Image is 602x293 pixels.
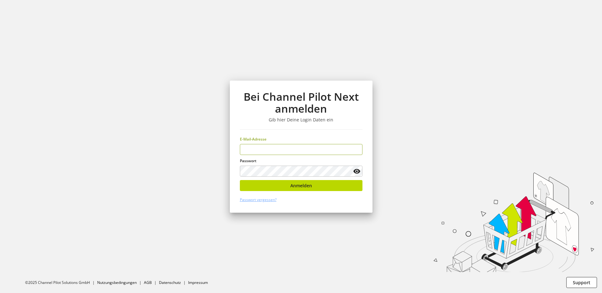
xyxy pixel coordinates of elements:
span: Support [573,279,590,286]
button: Support [566,277,597,288]
h3: Gib hier Deine Login Daten ein [240,117,362,123]
span: Passwort [240,158,256,163]
h1: Bei Channel Pilot Next anmelden [240,91,362,115]
a: Impressum [188,280,208,285]
a: Nutzungsbedingungen [97,280,137,285]
button: Anmelden [240,180,362,191]
a: Datenschutz [159,280,181,285]
a: AGB [144,280,152,285]
li: ©2025 Channel Pilot Solutions GmbH [25,280,97,285]
a: Passwort vergessen? [240,197,277,202]
span: Anmelden [290,182,312,189]
span: E-Mail-Adresse [240,136,267,142]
